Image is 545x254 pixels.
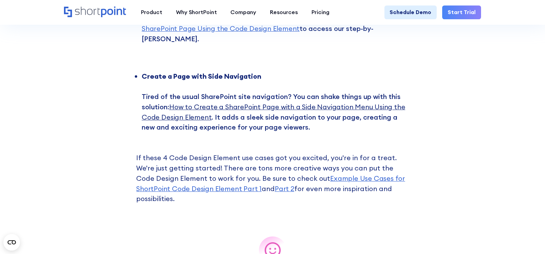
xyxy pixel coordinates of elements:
p: If these 4 Code Design Element use cases got you excited, you're in for a treat. We're just getti... [136,153,409,204]
div: Resources [270,8,298,16]
a: How to Create a SharePoint Page with a Side Navigation Menu Using the Code Design Element [142,102,405,121]
strong: Create a Page with Side Navigation ‍ [142,72,261,80]
a: Why ShortPoint [169,5,224,19]
a: Schedule Demo [384,5,437,19]
button: Open CMP widget [3,234,20,251]
a: Start Trial [442,5,481,19]
a: Product [134,5,169,19]
a: Part 2 [275,184,294,193]
li: Tired of the usual SharePoint site navigation? You can shake things up with this solution: . It a... [142,71,409,153]
a: Pricing [305,5,336,19]
a: Example Use Cases for ShortPoint Code Design Element Part 1 [136,174,405,193]
a: Resources [263,5,305,19]
div: Why ShortPoint [176,8,217,16]
div: Company [230,8,256,16]
div: Product [141,8,162,16]
div: Pricing [312,8,329,16]
iframe: Chat Widget [421,174,545,254]
a: Home [64,7,127,19]
a: Company [224,5,263,19]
